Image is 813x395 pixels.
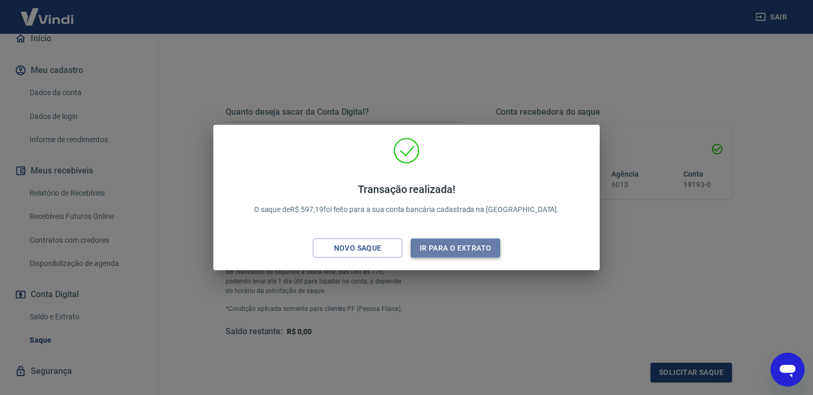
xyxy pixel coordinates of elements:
button: Novo saque [313,238,402,258]
button: Ir para o extrato [411,238,500,258]
div: Novo saque [321,242,394,255]
h4: Transação realizada! [254,183,559,196]
p: O saque de R$ 597,19 foi feito para a sua conta bancária cadastrada na [GEOGRAPHIC_DATA]. [254,183,559,215]
iframe: Botão para abrir a janela de mensagens [771,353,805,387]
